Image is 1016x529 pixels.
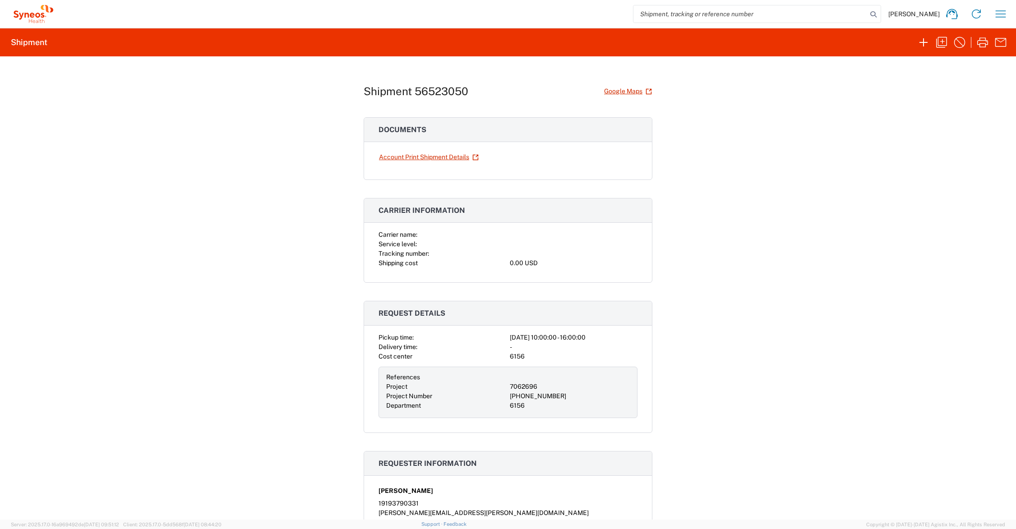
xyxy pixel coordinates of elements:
[84,522,119,527] span: [DATE] 09:51:12
[11,37,47,48] h2: Shipment
[421,521,444,527] a: Support
[123,522,222,527] span: Client: 2025.17.0-5dd568f
[386,401,506,410] div: Department
[510,342,637,352] div: -
[364,85,468,98] h1: Shipment 56523050
[379,259,418,267] span: Shipping cost
[604,83,652,99] a: Google Maps
[379,508,637,518] div: [PERSON_NAME][EMAIL_ADDRESS][PERSON_NAME][DOMAIN_NAME]
[510,391,630,401] div: [PHONE_NUMBER]
[379,125,426,134] span: Documents
[379,343,417,350] span: Delivery time:
[184,522,222,527] span: [DATE] 08:44:20
[379,149,479,165] a: Account Print Shipment Details
[379,231,417,238] span: Carrier name:
[510,258,637,268] div: 0.00 USD
[510,333,637,342] div: [DATE] 10:00:00 - 16:00:00
[379,334,414,341] span: Pickup time:
[633,5,867,23] input: Shipment, tracking or reference number
[11,522,119,527] span: Server: 2025.17.0-16a969492de
[510,382,630,391] div: 7062696
[379,486,433,496] span: [PERSON_NAME]
[386,373,420,381] span: References
[510,401,630,410] div: 6156
[379,309,445,317] span: Request details
[379,250,429,257] span: Tracking number:
[379,206,465,215] span: Carrier information
[866,520,1005,529] span: Copyright © [DATE]-[DATE] Agistix Inc., All Rights Reserved
[443,521,466,527] a: Feedback
[379,353,412,360] span: Cost center
[386,391,506,401] div: Project Number
[379,240,417,248] span: Service level:
[510,352,637,361] div: 6156
[379,459,477,468] span: Requester information
[379,499,637,508] div: 19193790331
[888,10,940,18] span: [PERSON_NAME]
[386,382,506,391] div: Project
